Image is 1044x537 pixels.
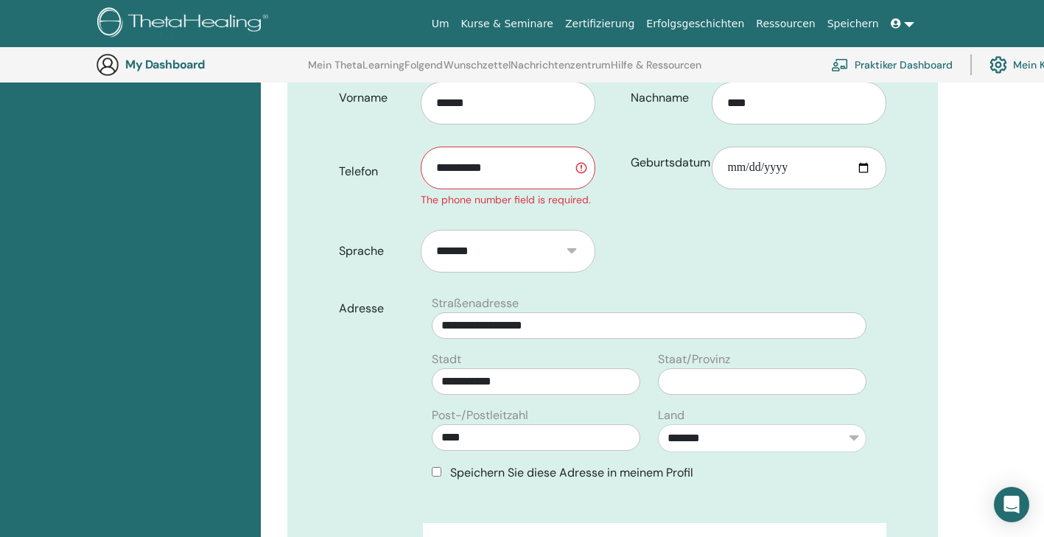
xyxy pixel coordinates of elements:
[328,237,421,265] label: Sprache
[821,10,885,38] a: Speichern
[989,52,1007,77] img: cog.svg
[308,59,404,83] a: Mein ThetaLearning
[97,7,273,41] img: logo.png
[658,407,684,424] label: Land
[432,407,528,424] label: Post-/Postleitzahl
[426,10,455,38] a: Um
[750,10,821,38] a: Ressourcen
[994,487,1029,522] div: Open Intercom Messenger
[96,53,119,77] img: generic-user-icon.jpg
[328,158,421,186] label: Telefon
[511,59,611,83] a: Nachrichtenzentrum
[620,84,712,112] label: Nachname
[658,351,730,368] label: Staat/Provinz
[328,295,423,323] label: Adresse
[404,59,443,83] a: Folgend
[432,295,519,312] label: Straßenadresse
[328,84,421,112] label: Vorname
[455,10,559,38] a: Kurse & Seminare
[450,465,693,480] span: Speichern Sie diese Adresse in meinem Profil
[831,49,953,81] a: Praktiker Dashboard
[432,351,461,368] label: Stadt
[559,10,640,38] a: Zertifizierung
[831,58,849,71] img: chalkboard-teacher.svg
[640,10,750,38] a: Erfolgsgeschichten
[125,57,273,71] h3: My Dashboard
[421,192,595,208] div: The phone number field is required.
[611,59,701,83] a: Hilfe & Ressourcen
[444,59,511,83] a: Wunschzettel
[620,149,712,177] label: Geburtsdatum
